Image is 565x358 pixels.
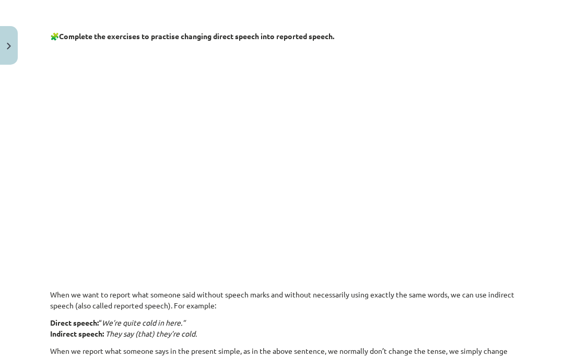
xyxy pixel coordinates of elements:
img: icon-close-lesson-0947bae3869378f0d4975bcd49f059093ad1ed9edebbc8119c70593378902aed.svg [7,43,11,50]
p: “ [50,318,515,340]
p: When we want to report what someone said without speech marks and without necessarily using exact... [50,290,515,312]
em: We’re quite cold in here.” [102,318,185,328]
p: 🧩 [50,31,515,42]
em: They say (that) they’re cold. [105,329,197,339]
strong: Complete the exercises to practise changing direct speech into reported speech. [59,31,334,41]
strong: Indirect speech: [50,329,104,339]
strong: Direct speech: [50,318,99,328]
